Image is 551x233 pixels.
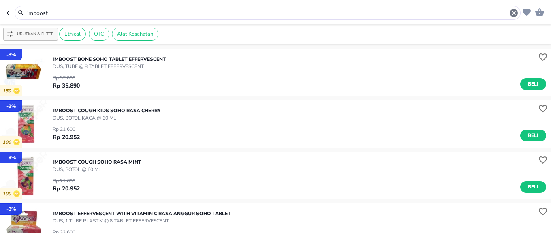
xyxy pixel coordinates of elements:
span: Beli [526,183,540,191]
p: 100 [2,139,13,145]
p: Rp 20.952 [53,184,80,193]
button: Urutkan & Filter [3,28,58,41]
p: Urutkan & Filter [17,31,54,37]
input: Cari 4000+ produk di sini [26,9,509,17]
p: Rp 37.000 [53,74,80,81]
button: Beli [520,78,546,90]
p: - 3 % [6,103,16,110]
span: Beli [526,80,540,88]
div: Alat Kesehatan [112,28,158,41]
p: IMBOOST COUGH KIDS Soho RASA CHERRY [53,107,161,114]
p: IMBOOST EFFERVESCENT WITH VITAMIN C RASA ANGGUR Soho TABLET [53,210,231,217]
p: IMBOOST BONE Soho TABLET EFFERVESCENT [53,56,166,63]
div: Ethical [59,28,86,41]
p: 150 [2,88,13,94]
button: Beli [520,181,546,193]
p: - 3 % [6,205,16,213]
p: - 3 % [6,51,16,58]
div: OTC [89,28,109,41]
p: - 3 % [6,154,16,161]
p: Rp 21.600 [53,177,80,184]
p: DUS, BOTOL @ 60 ML [53,166,141,173]
span: Alat Kesehatan [112,30,158,38]
span: OTC [89,30,109,38]
p: DUS, TUBE @ 8 TABLET EFFERVESCENT [53,63,166,70]
button: Beli [520,130,546,141]
span: Ethical [60,30,85,38]
p: Rp 21.600 [53,126,80,133]
span: Beli [526,131,540,140]
p: DUS, BOTOL KACA @ 60 ML [53,114,161,122]
p: DUS, 1 TUBE PLASTIK @ 8 TABLET EFFERVESCENT [53,217,231,224]
p: Rp 20.952 [53,133,80,141]
p: 100 [2,191,13,197]
p: Rp 35.890 [53,81,80,90]
p: IMBOOST COUGH Soho RASA MINT [53,158,141,166]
